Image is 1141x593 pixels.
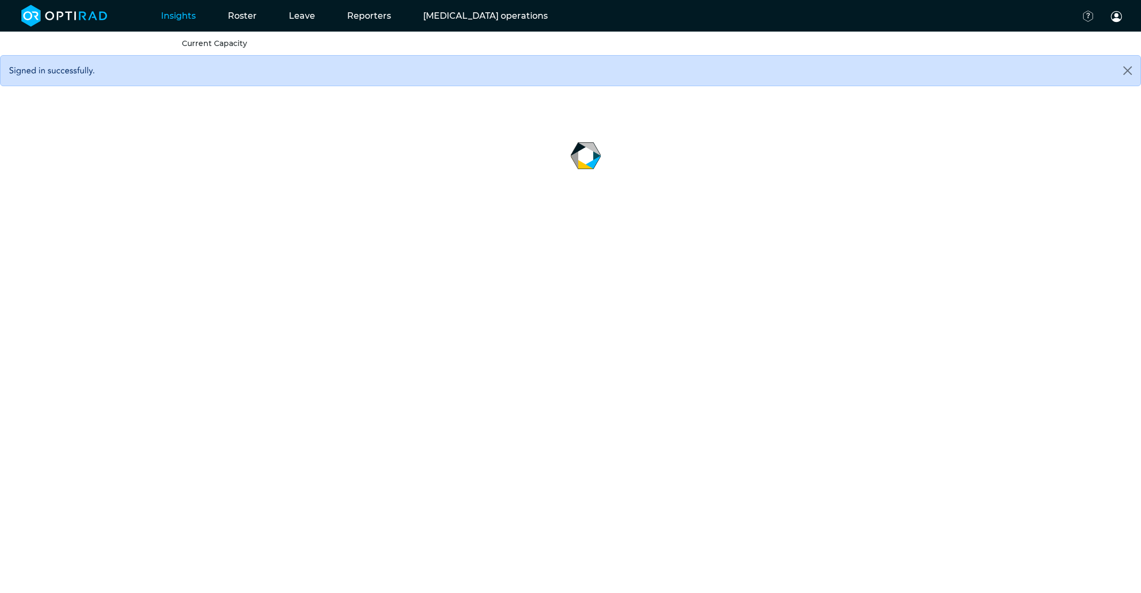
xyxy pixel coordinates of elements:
a: Current Capacity [182,39,247,48]
button: Close [1115,56,1140,86]
img: brand-opti-rad-logos-blue-and-white-d2f68631ba2948856bd03f2d395fb146ddc8fb01b4b6e9315ea85fa773367... [21,5,108,27]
